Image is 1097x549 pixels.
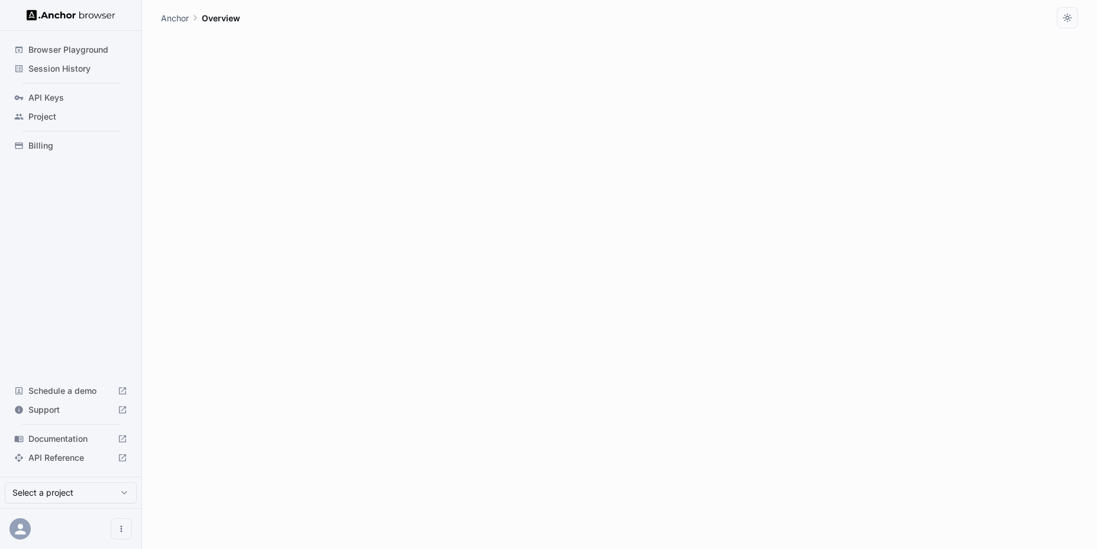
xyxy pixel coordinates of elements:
[111,518,132,540] button: Open menu
[28,111,127,123] span: Project
[202,12,240,24] p: Overview
[28,92,127,104] span: API Keys
[161,12,189,24] p: Anchor
[9,88,132,107] div: API Keys
[28,404,113,416] span: Support
[28,63,127,75] span: Session History
[9,400,132,419] div: Support
[27,9,115,21] img: Anchor Logo
[9,136,132,155] div: Billing
[9,448,132,467] div: API Reference
[28,385,113,397] span: Schedule a demo
[9,59,132,78] div: Session History
[161,11,240,24] nav: breadcrumb
[28,433,113,445] span: Documentation
[28,44,127,56] span: Browser Playground
[28,452,113,464] span: API Reference
[9,381,132,400] div: Schedule a demo
[9,107,132,126] div: Project
[9,40,132,59] div: Browser Playground
[9,429,132,448] div: Documentation
[28,140,127,152] span: Billing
